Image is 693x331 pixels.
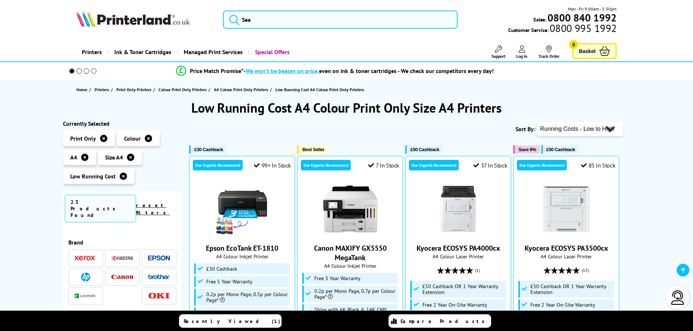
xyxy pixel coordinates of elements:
[193,160,243,170] div: Our Experts Recommend
[508,25,617,33] span: Customer Service:
[179,314,282,328] a: Recently Viewed (1)
[530,283,613,295] span: £50 Cashback OR 1 Year Warranty Extension
[525,243,608,253] a: Kyocera ECOSYS PA3500cx
[111,254,133,263] a: Kyocera
[215,182,270,236] img: Epson EcoTank ET-1810
[473,162,507,169] div: 37 In Stock
[206,291,288,303] span: 0.2p per Mono Page, 0.5p per Colour Page*
[159,86,207,93] span: Colour Print Only Printers
[75,254,96,263] a: Xerox
[275,87,364,92] span: Low Running Cost A4 Colour Print Only Printers
[431,230,486,238] a: Kyocera ECOSYS PA4000cx
[572,43,617,59] a: Basket 0
[70,173,116,180] span: Low Running Cost
[68,239,177,246] span: Brand
[301,262,399,269] span: A4 Colour Inkjet Printer
[405,145,443,154] button: £50 Cashback
[148,254,170,263] a: Epson
[568,5,617,12] span: Mon - Fri 9:00am - 5:30pm
[193,253,291,260] span: A4 Colour Inkjet Printer
[409,160,459,170] div: Our Experts Recommend
[75,273,96,282] a: HP
[539,230,594,238] a: Kyocera ECOSYS PA3500cx
[513,145,539,154] button: Save 9%
[111,275,133,279] img: Canon
[184,318,280,324] span: Recently Viewed (1)
[517,253,615,260] span: A4 Colour Laser Printer
[114,43,171,61] span: Ink & Toner Cartridges
[243,67,494,74] div: - even on ink & toner cartridges - We check our competitors every day!
[422,302,487,308] span: Free 2 Year On-Site Warranty
[214,86,270,93] a: A4 Colour Print Only Printers
[431,182,486,236] img: Kyocera ECOSYS PA4000cx
[491,53,505,59] span: Support
[111,255,133,261] img: Kyocera
[75,294,96,298] img: Lexmark
[65,195,136,222] span: 23 Products Found
[63,120,182,127] div: Currently Selected
[409,253,507,260] span: A4 Colour Laser Printer
[248,43,295,61] a: Special Offers
[246,67,319,74] span: We won’t be beaten on price,
[581,162,615,169] div: 85 In Stock
[516,53,527,59] span: Log In
[323,230,378,238] a: Canon MAXIFY GX5550 MegaTank
[177,43,248,61] a: Managed Print Services
[547,11,617,24] b: 0800 840 1992
[546,14,617,21] a: 0800 840 1992
[75,255,96,261] img: Xerox
[297,145,328,154] button: Best Seller
[148,291,170,300] a: OKI
[206,266,237,272] span: £30 Cashback
[254,162,291,169] div: 99+ In Stock
[70,154,77,161] span: A4
[136,202,170,216] a: reset filters
[159,86,208,93] a: Colour Print Only Printers
[95,86,109,93] span: Printers
[76,43,107,61] a: Printers
[410,147,439,152] span: £50 Cashback
[368,162,399,169] div: 7 In Stock
[582,263,589,277] span: (15)
[214,86,268,93] span: A4 Colour Print Only Printers
[148,293,170,299] img: OKI
[579,46,596,56] span: Basket
[323,182,378,236] img: Canon MAXIFY GX5550 MegaTank
[148,274,170,279] img: Brother
[148,255,170,261] img: Epson
[515,125,535,133] span: Sort By:
[81,273,90,282] img: HP
[569,40,578,49] span: 0
[314,307,397,318] span: Ships with 6K Black & 14K CMY Inks*
[76,11,214,28] a: Printerland Logo
[475,263,480,277] span: (1)
[302,147,324,152] span: Best Seller
[533,16,546,23] span: Sales:
[541,145,579,154] button: £50 Cashback
[389,314,491,328] a: Compare Products
[301,160,351,170] div: Our Experts Recommend
[116,86,153,93] a: Print Only Printers
[549,25,617,32] span: 0800 995 1992
[314,243,387,262] a: Canon MAXIFY GX5550 MegaTank
[206,310,288,322] span: Shipped with 3.6K Black & 6.5K CMY Inks*
[105,154,123,161] span: Size A4
[539,182,594,236] img: Kyocera ECOSYS PA3500cx
[530,302,595,308] span: Free 2 Year On-Site Warranty
[206,279,252,284] span: Free 5 Year Warranty
[401,318,489,324] span: Compare Products
[124,135,141,142] span: Colour
[190,67,243,74] span: Price Match Promise*
[546,147,575,152] span: £50 Cashback
[417,243,500,253] a: Kyocera ECOSYS PA4000cx
[111,273,133,282] a: Canon
[314,275,361,281] span: Free 3 Year Warranty
[63,99,630,116] h1: Low Running Cost A4 Colour Print Only Size A4 Printers
[76,86,89,93] a: Home
[70,135,96,142] span: Print Only
[189,145,227,154] button: £30 Cashback
[518,147,536,152] span: Save 9%
[422,283,505,295] span: £50 Cashback OR 1 Year Warranty Extension
[116,86,151,93] span: Print Only Printers
[194,147,223,152] span: £30 Cashback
